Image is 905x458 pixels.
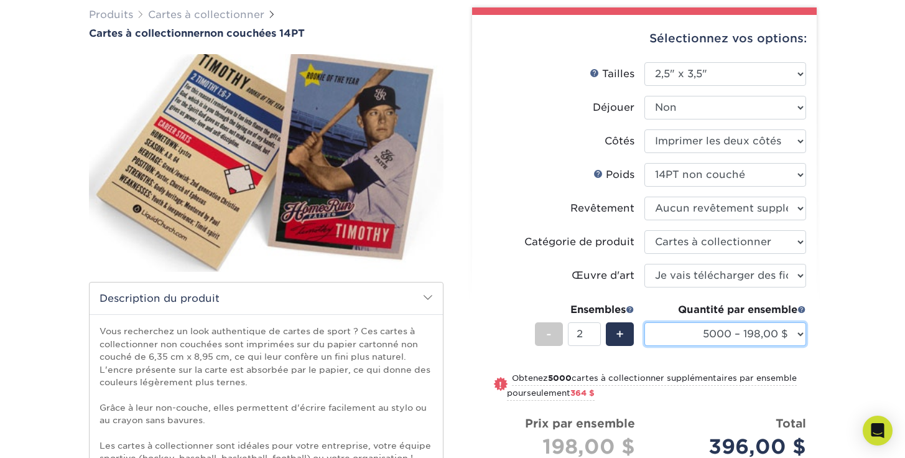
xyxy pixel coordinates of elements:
[524,236,634,248] font: Catégorie de produit
[548,373,572,383] font: 5000
[616,327,624,342] font: +
[605,135,634,147] font: Côtés
[89,40,443,286] img: 14PT non couché 01
[148,9,264,21] a: Cartes à collectionner
[602,68,634,80] font: Tailles
[593,101,634,113] font: Déjouer
[204,27,305,39] font: non couchées 14PT
[572,269,634,281] font: Œuvre d'art
[570,388,595,398] font: 364 $
[89,9,133,21] a: Produits
[678,304,797,315] font: Quantité par ensemble
[100,403,427,425] font: Grâce à leur non-couche, elles permettent d'écrire facilement au stylo ou au crayon sans bavures.
[89,27,204,39] font: Cartes à collectionner
[606,169,634,180] font: Poids
[507,373,797,398] font: cartes à collectionner supplémentaires par ensemble pour
[512,373,548,383] font: Obtenez
[499,380,502,390] font: !
[89,27,443,39] a: Cartes à collectionnernon couchées 14PT
[527,388,570,398] font: seulement
[100,326,430,387] font: Vous recherchez un look authentique de cartes de sport ? Ces cartes à collectionner non couchées ...
[570,202,634,214] font: Revêtement
[776,416,806,430] font: Total
[525,416,635,430] font: Prix ​​par ensemble
[546,327,552,342] font: -
[863,416,893,446] div: Ouvrir Intercom Messenger
[649,31,807,45] font: Sélectionnez vos options:
[570,304,626,315] font: Ensembles
[100,292,220,304] font: Description du produit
